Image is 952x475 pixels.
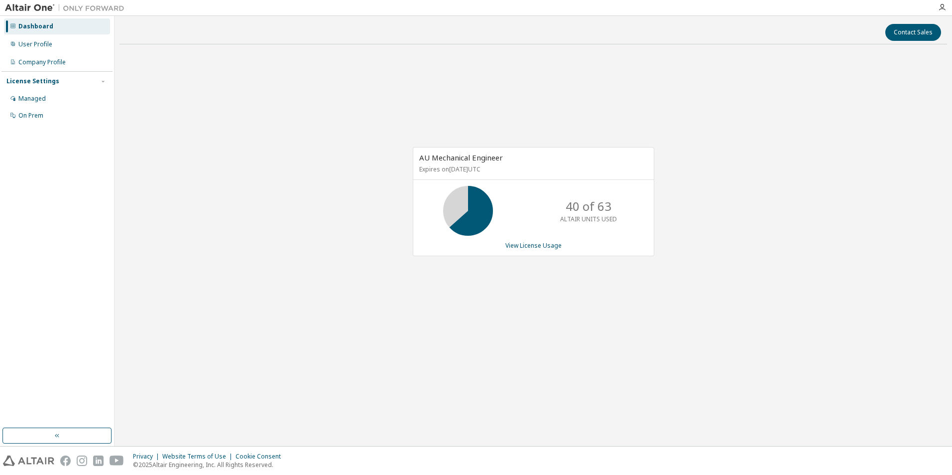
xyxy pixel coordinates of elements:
div: Website Terms of Use [162,453,236,461]
div: Managed [18,95,46,103]
img: youtube.svg [110,456,124,466]
span: AU Mechanical Engineer [419,153,503,162]
div: User Profile [18,40,52,48]
p: Expires on [DATE] UTC [419,165,645,173]
p: ALTAIR UNITS USED [560,215,617,223]
img: altair_logo.svg [3,456,54,466]
div: License Settings [6,77,59,85]
a: View License Usage [505,241,562,250]
p: © 2025 Altair Engineering, Inc. All Rights Reserved. [133,461,287,469]
img: Altair One [5,3,129,13]
div: Cookie Consent [236,453,287,461]
img: linkedin.svg [93,456,104,466]
img: facebook.svg [60,456,71,466]
div: Dashboard [18,22,53,30]
div: Company Profile [18,58,66,66]
div: On Prem [18,112,43,120]
button: Contact Sales [885,24,941,41]
img: instagram.svg [77,456,87,466]
p: 40 of 63 [566,198,611,215]
div: Privacy [133,453,162,461]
